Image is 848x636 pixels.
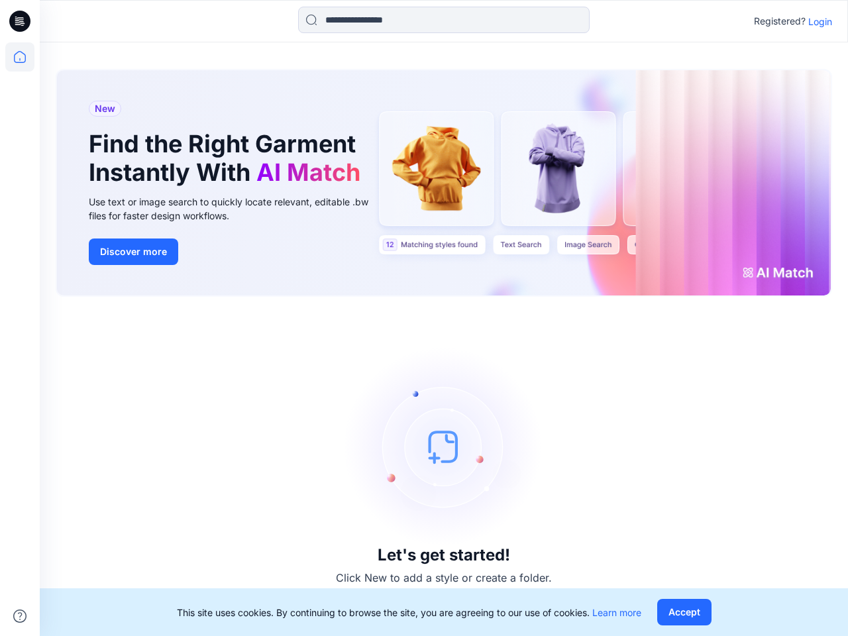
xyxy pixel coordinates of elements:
p: Registered? [754,13,806,29]
p: Click New to add a style or create a folder. [336,570,552,586]
img: empty-state-image.svg [344,347,543,546]
a: Learn more [592,607,641,618]
button: Discover more [89,238,178,265]
span: AI Match [256,158,360,187]
h3: Let's get started! [378,546,510,564]
p: Login [808,15,832,28]
div: Use text or image search to quickly locate relevant, editable .bw files for faster design workflows. [89,195,387,223]
p: This site uses cookies. By continuing to browse the site, you are agreeing to our use of cookies. [177,606,641,619]
span: New [95,101,115,117]
h1: Find the Right Garment Instantly With [89,130,367,187]
button: Accept [657,599,712,625]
